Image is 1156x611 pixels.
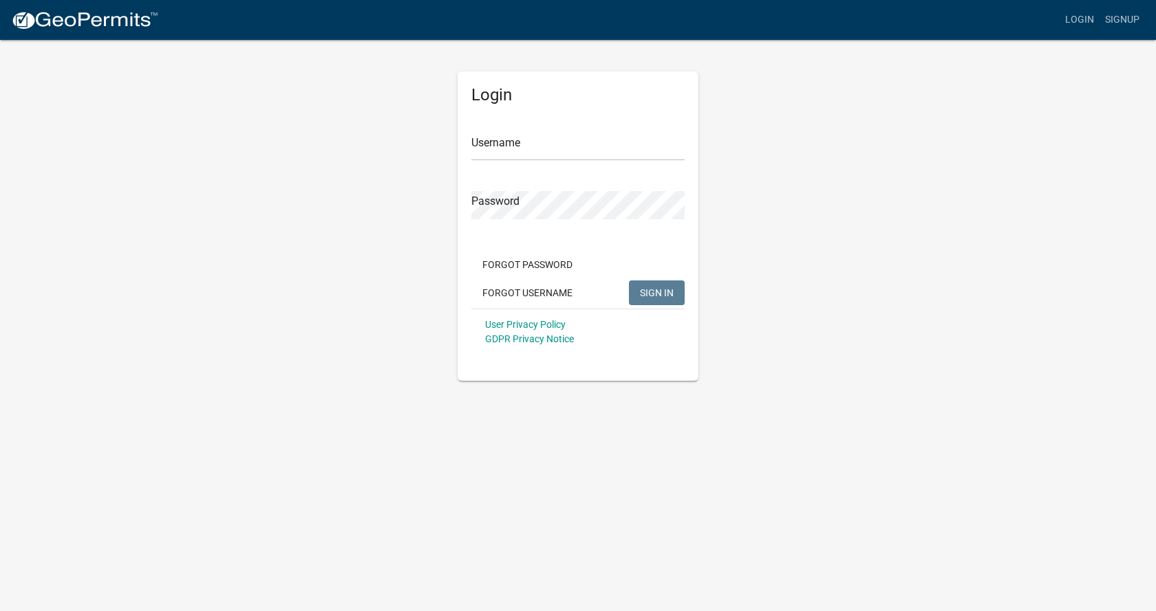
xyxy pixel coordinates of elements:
[485,319,566,330] a: User Privacy Policy
[640,287,674,298] span: SIGN IN
[1100,7,1145,33] a: Signup
[1060,7,1100,33] a: Login
[471,280,584,305] button: Forgot Username
[471,252,584,277] button: Forgot Password
[471,85,685,105] h5: Login
[629,280,685,305] button: SIGN IN
[485,333,574,344] a: GDPR Privacy Notice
